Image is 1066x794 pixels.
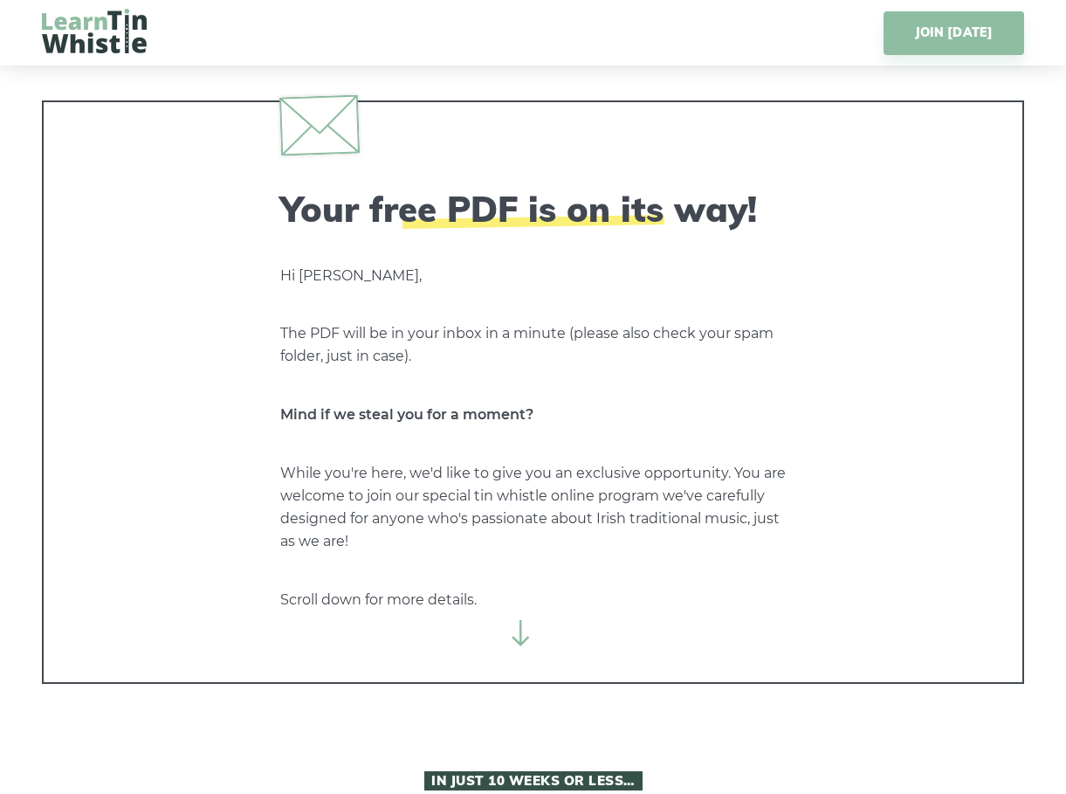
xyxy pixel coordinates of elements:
[424,771,643,791] span: In Just 10 Weeks or Less…
[280,462,787,553] p: While you're here, we'd like to give you an exclusive opportunity. You are welcome to join our sp...
[280,188,787,230] h2: Your free PDF is on its way!
[280,589,787,611] p: Scroll down for more details.
[280,406,533,423] strong: Mind if we steal you for a moment?
[42,9,147,53] img: LearnTinWhistle.com
[280,322,787,368] p: The PDF will be in your inbox in a minute (please also check your spam folder, just in case).
[884,11,1024,55] a: JOIN [DATE]
[279,94,359,155] img: envelope.svg
[280,265,787,287] p: Hi [PERSON_NAME],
